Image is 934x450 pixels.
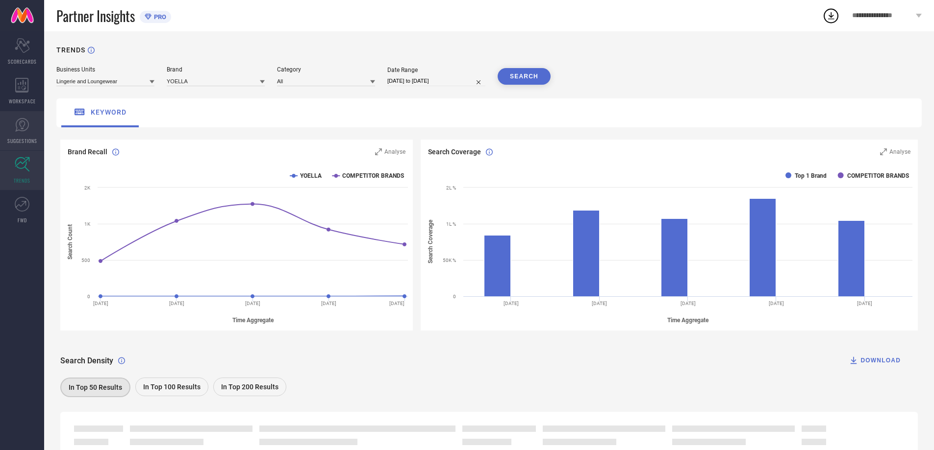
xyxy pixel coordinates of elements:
[56,6,135,26] span: Partner Insights
[56,46,85,54] h1: TRENDS
[169,301,184,306] text: [DATE]
[7,137,37,144] span: SUGGESTIONS
[84,185,91,190] text: 2K
[446,221,456,227] text: 1L %
[795,172,827,179] text: Top 1 Brand
[18,216,27,224] span: FWD
[427,220,434,264] tspan: Search Coverage
[93,301,108,306] text: [DATE]
[300,172,322,179] text: YOELLA
[277,66,375,73] div: Category
[91,108,126,116] span: keyword
[67,224,74,260] tspan: Search Count
[847,172,909,179] text: COMPETITOR BRANDS
[428,148,481,156] span: Search Coverage
[453,294,456,299] text: 0
[68,148,107,156] span: Brand Recall
[387,76,485,86] input: Select date range
[387,67,485,73] div: Date Range
[592,301,607,306] text: [DATE]
[143,383,201,391] span: In Top 100 Results
[822,7,840,24] div: Open download list
[321,301,336,306] text: [DATE]
[9,97,36,105] span: WORKSPACE
[69,383,122,391] span: In Top 50 Results
[858,301,873,306] text: [DATE]
[342,172,404,179] text: COMPETITOR BRANDS
[836,351,913,370] button: DOWNLOAD
[889,148,910,155] span: Analyse
[384,148,405,155] span: Analyse
[681,301,696,306] text: [DATE]
[446,185,456,190] text: 2L %
[389,301,404,306] text: [DATE]
[880,148,887,155] svg: Zoom
[232,317,274,324] tspan: Time Aggregate
[504,301,519,306] text: [DATE]
[769,301,784,306] text: [DATE]
[8,58,37,65] span: SCORECARDS
[87,294,90,299] text: 0
[498,68,551,85] button: SEARCH
[245,301,260,306] text: [DATE]
[84,221,91,227] text: 1K
[14,177,30,184] span: TRENDS
[849,355,901,365] div: DOWNLOAD
[60,356,113,365] span: Search Density
[667,317,709,324] tspan: Time Aggregate
[81,258,90,263] text: 500
[375,148,382,155] svg: Zoom
[151,13,166,21] span: PRO
[56,66,154,73] div: Business Units
[443,258,456,263] text: 50K %
[221,383,278,391] span: In Top 200 Results
[167,66,265,73] div: Brand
